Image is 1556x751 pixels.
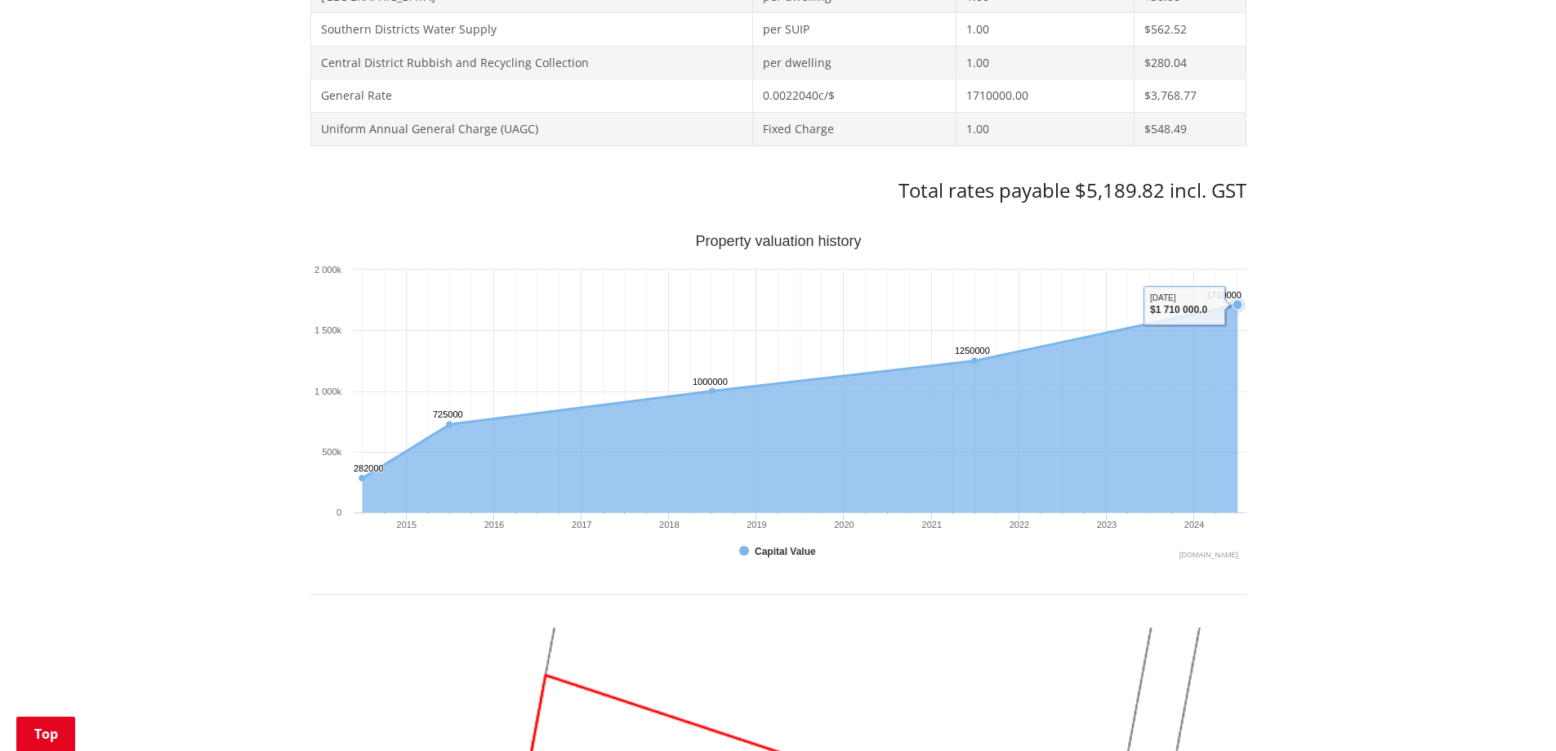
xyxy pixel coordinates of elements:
[834,520,854,530] text: 2020
[752,46,956,79] td: per dwelling
[1233,300,1242,310] path: Sunday, Jun 30, 12:00, 1,710,000. Capital Value.
[314,325,341,335] text: 1 500k
[310,79,752,113] td: General Rate
[955,346,990,355] text: 1250000
[752,79,956,113] td: 0.0022040c/$
[310,235,1246,561] svg: Interactive chart
[956,112,1135,145] td: 1.00
[1481,682,1540,741] iframe: Messenger Launcher
[1135,13,1246,47] td: $562.52
[359,475,365,481] path: Monday, Jun 30, 12:00, 282,000. Capital Value.
[693,377,728,387] text: 1000000
[1009,520,1028,530] text: 2022
[659,520,679,530] text: 2018
[747,520,766,530] text: 2019
[484,520,503,530] text: 2016
[310,235,1246,561] div: Property valuation history. Highcharts interactive chart.
[16,717,75,751] a: Top
[310,46,752,79] td: Central District Rubbish and Recycling Collection
[310,179,1246,203] h3: Total rates payable $5,189.82 incl. GST
[956,46,1135,79] td: 1.00
[572,520,591,530] text: 2017
[1135,79,1246,113] td: $3,768.77
[396,520,416,530] text: 2015
[446,422,453,428] path: Tuesday, Jun 30, 12:00, 725,000. Capital Value.
[709,388,716,395] path: Saturday, Jun 30, 12:00, 1,000,000. Capital Value.
[1179,551,1237,559] text: Chart credits: Highcharts.com
[1135,112,1246,145] td: $548.49
[971,358,978,364] path: Wednesday, Jun 30, 12:00, 1,250,000. Capital Value.
[433,409,463,419] text: 725000
[310,112,752,145] td: Uniform Annual General Charge (UAGC)
[921,520,941,530] text: 2021
[310,13,752,47] td: Southern Districts Water Supply
[1096,520,1116,530] text: 2023
[322,447,341,457] text: 500k
[1184,520,1203,530] text: 2024
[752,112,956,145] td: Fixed Charge
[1135,46,1246,79] td: $280.04
[354,463,384,473] text: 282000
[956,79,1135,113] td: 1710000.00
[739,544,818,559] button: Show Capital Value
[314,265,341,275] text: 2 000k
[1206,290,1242,300] text: 1710000
[956,13,1135,47] td: 1.00
[752,13,956,47] td: per SUIP
[695,233,861,249] text: Property valuation history
[336,507,341,517] text: 0
[314,387,341,396] text: 1 000k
